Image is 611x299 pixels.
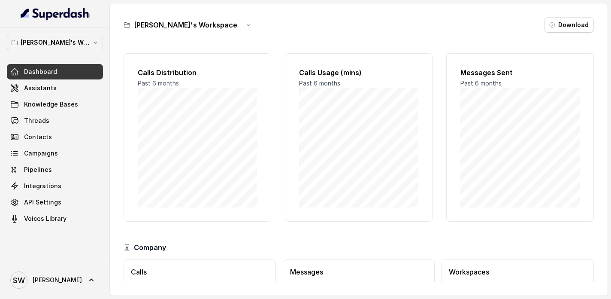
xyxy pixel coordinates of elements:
[7,129,103,145] a: Contacts
[33,276,82,284] span: [PERSON_NAME]
[460,79,502,87] span: Past 6 months
[7,178,103,194] a: Integrations
[7,162,103,177] a: Pipelines
[21,7,90,21] img: light.svg
[7,80,103,96] a: Assistants
[460,67,580,78] h2: Messages Sent
[290,267,428,277] h3: Messages
[134,20,237,30] h3: [PERSON_NAME]'s Workspace
[24,182,61,190] span: Integrations
[299,79,340,87] span: Past 6 months
[24,214,67,223] span: Voices Library
[7,113,103,128] a: Threads
[138,67,257,78] h2: Calls Distribution
[449,267,587,277] h3: Workspaces
[7,268,103,292] a: [PERSON_NAME]
[131,267,269,277] h3: Calls
[299,67,418,78] h2: Calls Usage (mins)
[134,242,166,253] h3: Company
[7,146,103,161] a: Campaigns
[24,133,52,141] span: Contacts
[544,17,594,33] button: Download
[13,276,25,285] text: SW
[7,64,103,79] a: Dashboard
[7,211,103,226] a: Voices Library
[24,116,49,125] span: Threads
[7,195,103,210] a: API Settings
[24,84,57,92] span: Assistants
[24,165,52,174] span: Pipelines
[24,67,57,76] span: Dashboard
[24,100,78,109] span: Knowledge Bases
[24,149,58,158] span: Campaigns
[7,97,103,112] a: Knowledge Bases
[7,35,103,50] button: [PERSON_NAME]'s Workspace
[138,79,179,87] span: Past 6 months
[21,37,89,48] p: [PERSON_NAME]'s Workspace
[24,198,61,207] span: API Settings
